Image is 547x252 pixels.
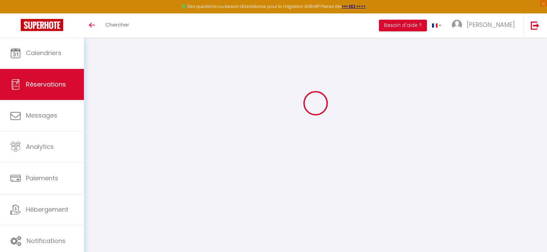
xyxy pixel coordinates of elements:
[26,174,58,182] span: Paiements
[26,111,57,120] span: Messages
[26,205,68,214] span: Hébergement
[100,13,134,38] a: Chercher
[342,3,366,9] a: >>> ICI <<<<
[27,236,66,245] span: Notifications
[26,142,54,151] span: Analytics
[447,13,524,38] a: ... [PERSON_NAME]
[467,20,515,29] span: [PERSON_NAME]
[379,20,427,31] button: Besoin d'aide ?
[531,21,539,30] img: logout
[105,21,129,28] span: Chercher
[21,19,63,31] img: Super Booking
[452,20,462,30] img: ...
[26,49,61,57] span: Calendriers
[26,80,66,89] span: Réservations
